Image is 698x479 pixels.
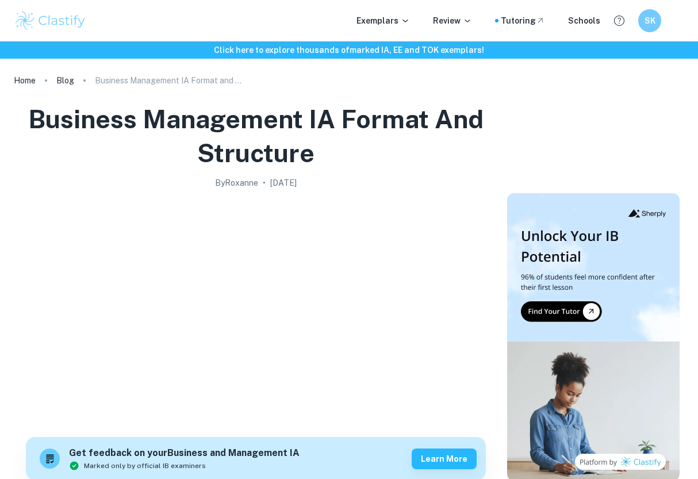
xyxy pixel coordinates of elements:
[14,9,87,32] img: Clastify logo
[638,9,661,32] button: SK
[609,11,629,30] button: Help and Feedback
[14,72,36,89] a: Home
[433,14,472,27] p: Review
[2,44,696,56] h6: Click here to explore thousands of marked IA, EE and TOK exemplars !
[215,177,258,189] h2: By Roxanne
[356,14,410,27] p: Exemplars
[643,14,657,27] h6: SK
[95,74,244,87] p: Business Management IA Format and Structure
[18,102,493,170] h1: Business Management IA Format and Structure
[412,449,477,469] button: Learn more
[69,446,300,461] h6: Get feedback on your Business and Management IA
[84,461,206,471] span: Marked only by official IB examiners
[26,194,486,424] img: Business Management IA Format and Structure cover image
[263,177,266,189] p: •
[270,177,297,189] h2: [DATE]
[568,14,600,27] a: Schools
[501,14,545,27] a: Tutoring
[56,72,74,89] a: Blog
